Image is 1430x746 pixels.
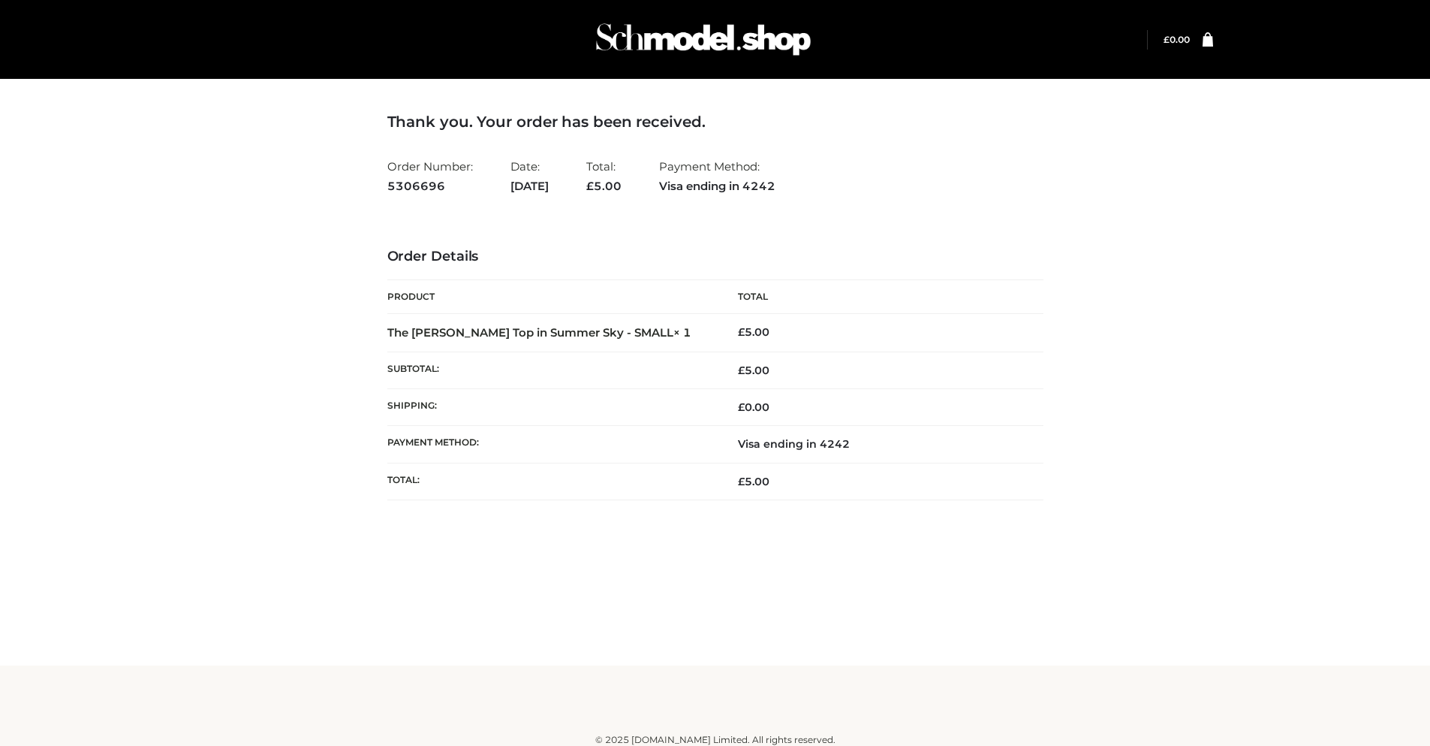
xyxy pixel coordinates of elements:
[715,426,1043,463] td: Visa ending in 4242
[510,177,549,196] strong: [DATE]
[1164,34,1190,45] bdi: 0.00
[738,364,769,377] span: 5.00
[387,177,473,196] strong: 5306696
[715,280,1043,314] th: Total
[387,280,715,314] th: Product
[738,400,769,414] bdi: 0.00
[387,463,715,500] th: Total:
[387,389,715,426] th: Shipping:
[1164,34,1170,45] span: £
[586,179,622,193] span: 5.00
[387,426,715,463] th: Payment method:
[738,325,745,339] span: £
[738,475,769,488] span: 5.00
[510,153,549,199] li: Date:
[659,153,775,199] li: Payment Method:
[586,179,594,193] span: £
[387,113,1043,131] h3: Thank you. Your order has been received.
[586,153,622,199] li: Total:
[387,352,715,388] th: Subtotal:
[1164,34,1190,45] a: £0.00
[387,325,691,340] strong: The [PERSON_NAME] Top in Summer Sky - SMALL
[738,325,769,339] bdi: 5.00
[659,177,775,196] strong: Visa ending in 4242
[738,400,745,414] span: £
[738,364,745,377] span: £
[738,475,745,488] span: £
[673,325,691,340] strong: × 1
[387,153,473,199] li: Order Number:
[591,10,816,69] img: Schmodel Admin 964
[387,249,1043,265] h3: Order Details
